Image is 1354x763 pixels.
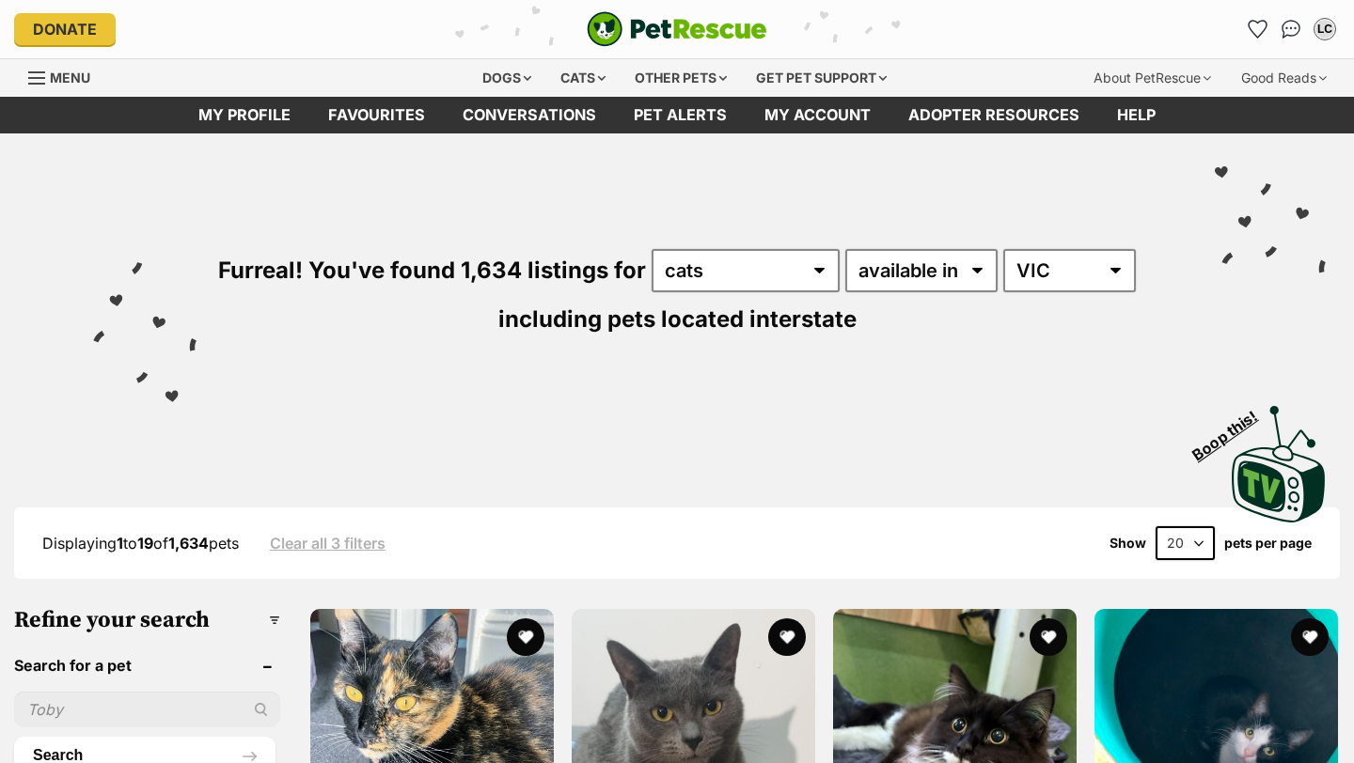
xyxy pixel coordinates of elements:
[180,97,309,133] a: My profile
[14,13,116,45] a: Donate
[218,257,646,284] span: Furreal! You've found 1,634 listings for
[547,59,619,97] div: Cats
[1242,14,1340,44] ul: Account quick links
[1030,618,1067,656] button: favourite
[1242,14,1272,44] a: Favourites
[1189,396,1276,463] span: Boop this!
[168,534,209,553] strong: 1,634
[890,97,1098,133] a: Adopter resources
[1098,97,1174,133] a: Help
[50,70,90,86] span: Menu
[469,59,544,97] div: Dogs
[1080,59,1224,97] div: About PetRescue
[309,97,444,133] a: Favourites
[507,618,544,656] button: favourite
[137,534,153,553] strong: 19
[1310,14,1340,44] button: My account
[444,97,615,133] a: conversations
[622,59,740,97] div: Other pets
[14,692,280,727] input: Toby
[117,534,123,553] strong: 1
[1291,618,1329,656] button: favourite
[28,59,103,93] a: Menu
[498,305,857,333] span: including pets located interstate
[615,97,746,133] a: Pet alerts
[1276,14,1306,44] a: Conversations
[768,618,806,656] button: favourite
[1232,406,1326,522] img: PetRescue TV logo
[743,59,900,97] div: Get pet support
[587,11,767,47] img: logo-cat-932fe2b9b8326f06289b0f2fb663e598f794de774fb13d1741a6617ecf9a85b4.svg
[1224,536,1312,551] label: pets per page
[1315,20,1334,39] div: LC
[1228,59,1340,97] div: Good Reads
[746,97,890,133] a: My account
[1282,20,1301,39] img: chat-41dd97257d64d25036548639549fe6c8038ab92f7586957e7f3b1b290dea8141.svg
[14,657,280,674] header: Search for a pet
[1232,389,1326,526] a: Boop this!
[1110,536,1146,551] span: Show
[42,534,239,553] span: Displaying to of pets
[14,607,280,633] h3: Refine your search
[270,535,386,552] a: Clear all 3 filters
[587,11,767,47] a: PetRescue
